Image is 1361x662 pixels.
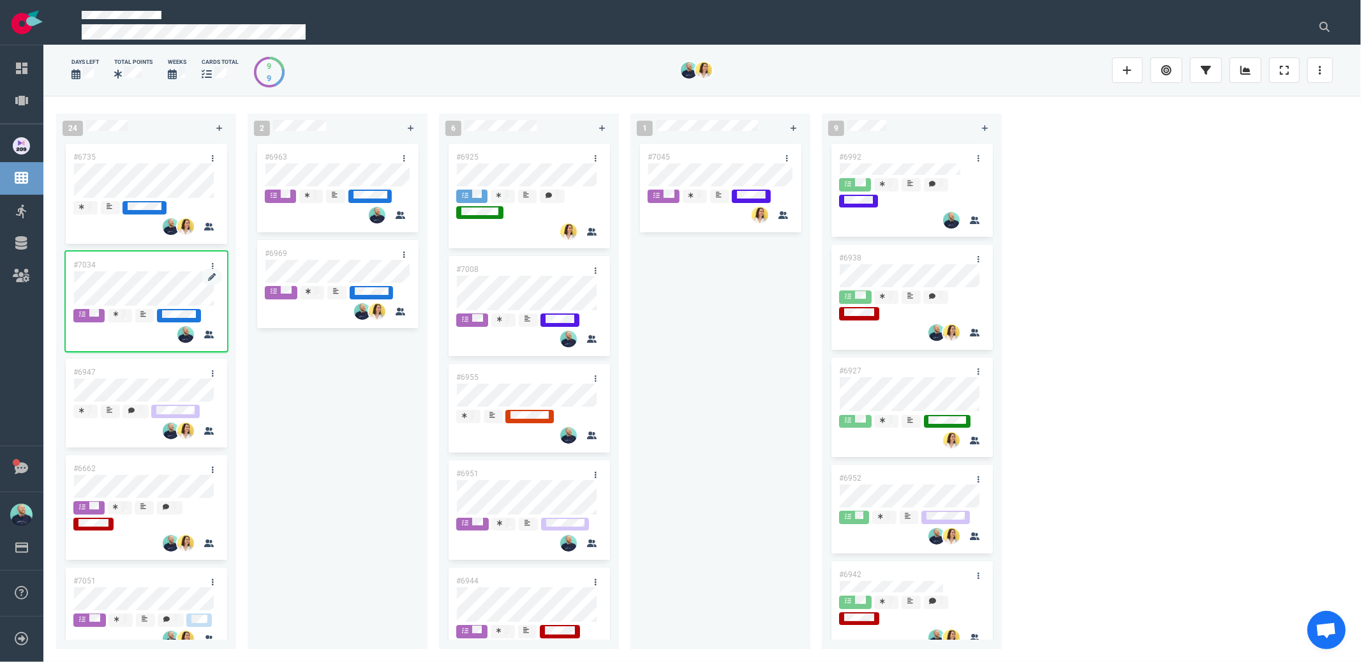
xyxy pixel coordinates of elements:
[445,121,461,136] span: 6
[928,629,945,646] img: 26
[202,58,239,66] div: cards total
[648,153,670,162] a: #7045
[163,535,179,552] img: 26
[456,153,479,162] a: #6925
[71,58,99,66] div: days left
[943,629,960,646] img: 26
[456,373,479,382] a: #6955
[695,62,712,79] img: 26
[560,535,577,552] img: 26
[456,265,479,274] a: #7008
[354,303,371,320] img: 26
[456,469,479,478] a: #6951
[839,253,861,262] a: #6938
[928,528,945,545] img: 26
[943,432,960,449] img: 26
[943,324,960,341] img: 26
[73,368,96,377] a: #6947
[752,207,768,223] img: 26
[265,249,287,258] a: #6969
[177,218,194,235] img: 26
[943,528,960,545] img: 26
[928,324,945,341] img: 26
[177,423,194,439] img: 26
[637,121,653,136] span: 1
[267,60,272,72] div: 9
[456,576,479,585] a: #6944
[163,423,179,439] img: 26
[1307,611,1346,649] div: Ouvrir le chat
[177,631,194,647] img: 26
[254,121,270,136] span: 2
[839,474,861,483] a: #6952
[73,260,96,269] a: #7034
[267,72,272,84] div: 9
[177,326,194,343] img: 26
[560,427,577,444] img: 26
[839,366,861,375] a: #6927
[63,121,83,136] span: 24
[943,212,960,229] img: 26
[73,153,96,162] a: #6735
[168,58,186,66] div: Weeks
[839,570,861,579] a: #6942
[163,631,179,647] img: 26
[177,535,194,552] img: 26
[73,464,96,473] a: #6662
[73,576,96,585] a: #7051
[265,153,287,162] a: #6963
[828,121,844,136] span: 9
[369,207,385,223] img: 26
[560,331,577,347] img: 26
[369,303,385,320] img: 26
[560,223,577,240] img: 26
[839,153,861,162] a: #6992
[163,218,179,235] img: 26
[681,62,697,79] img: 26
[114,58,152,66] div: Total Points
